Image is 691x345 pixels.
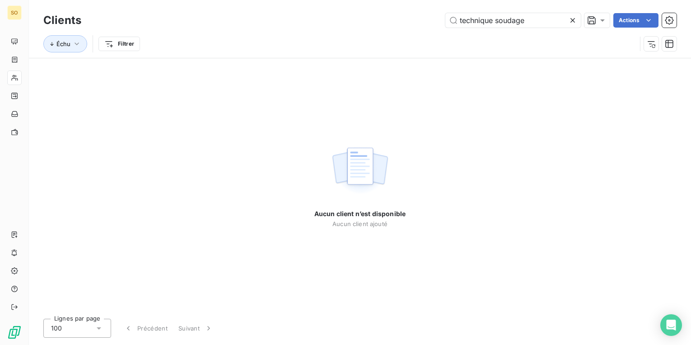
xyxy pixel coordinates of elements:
button: Précédent [118,319,173,338]
span: Aucun client n’est disponible [314,209,406,218]
button: Suivant [173,319,219,338]
button: Actions [613,13,658,28]
div: SO [7,5,22,20]
span: Échu [56,40,70,47]
h3: Clients [43,12,81,28]
button: Filtrer [98,37,140,51]
button: Échu [43,35,87,52]
span: 100 [51,324,62,333]
img: Logo LeanPay [7,325,22,340]
span: Aucun client ajouté [332,220,388,227]
input: Rechercher [445,13,581,28]
img: empty state [331,142,389,198]
div: Open Intercom Messenger [660,314,682,336]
